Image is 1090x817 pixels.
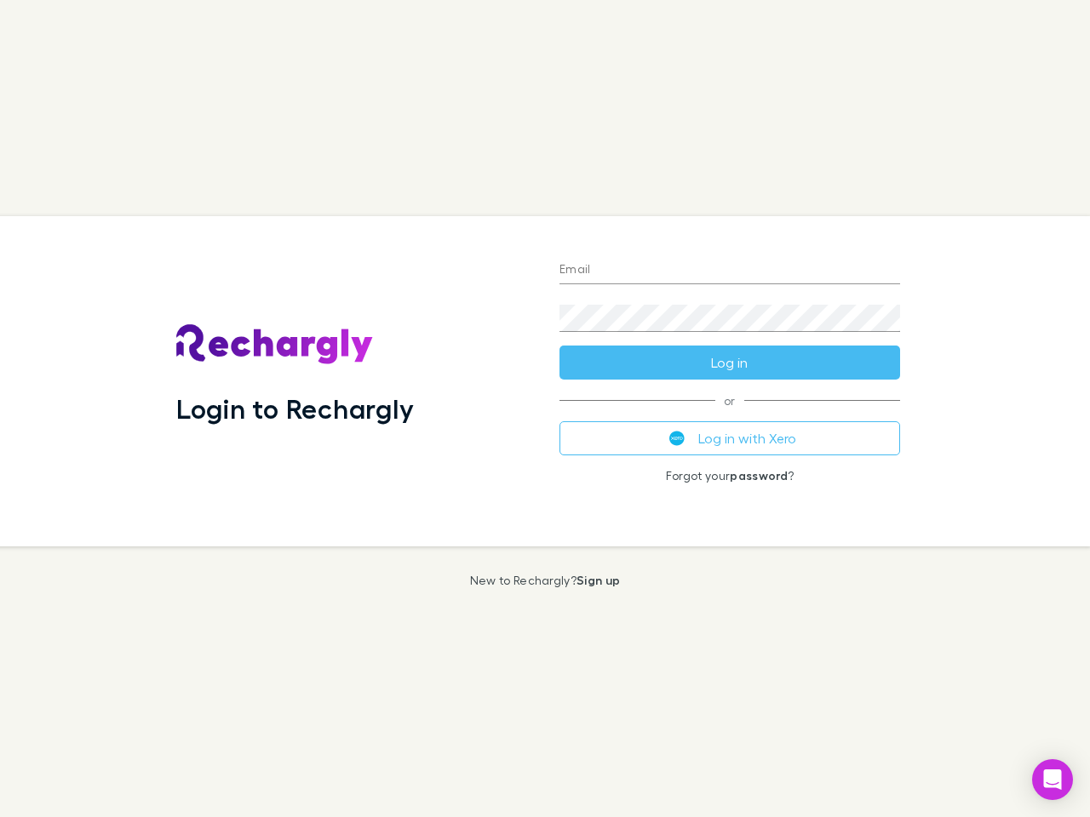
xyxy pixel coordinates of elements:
a: Sign up [577,573,620,587]
h1: Login to Rechargly [176,392,414,425]
p: Forgot your ? [559,469,900,483]
img: Rechargly's Logo [176,324,374,365]
a: password [730,468,788,483]
button: Log in with Xero [559,421,900,455]
p: New to Rechargly? [470,574,621,587]
div: Open Intercom Messenger [1032,759,1073,800]
span: or [559,400,900,401]
img: Xero's logo [669,431,685,446]
button: Log in [559,346,900,380]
